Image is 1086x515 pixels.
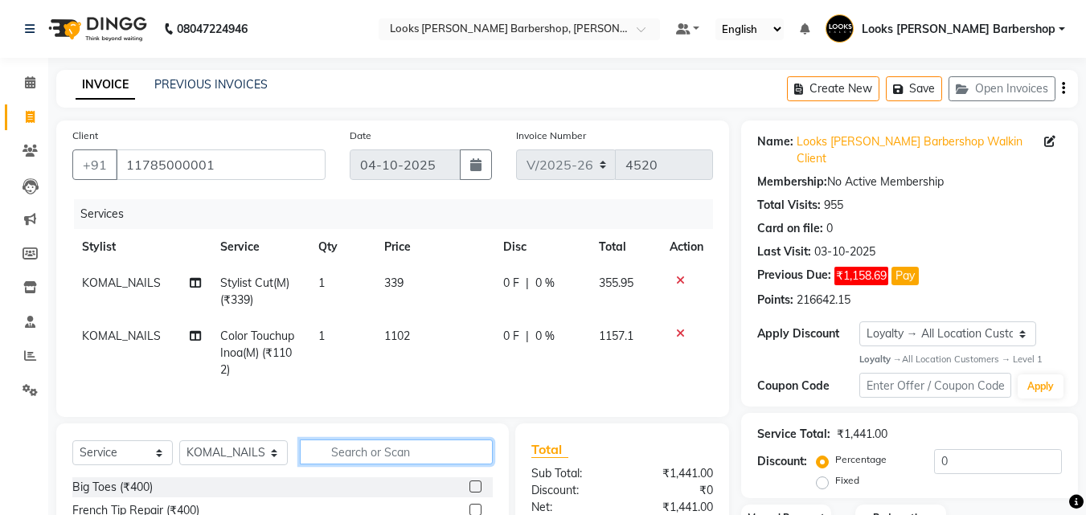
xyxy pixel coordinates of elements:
[599,329,633,343] span: 1157.1
[826,220,833,237] div: 0
[375,229,494,265] th: Price
[835,473,859,488] label: Fixed
[757,378,859,394] div: Coupon Code
[757,220,823,237] div: Card on file:
[757,325,859,342] div: Apply Discount
[300,439,494,464] input: Search or Scan
[519,482,622,499] div: Discount:
[835,452,887,467] label: Percentage
[589,229,660,265] th: Total
[787,76,879,101] button: Create New
[622,482,725,499] div: ₹0
[503,328,519,345] span: 0 F
[220,329,294,377] span: Color Touchup Inoa(M) (₹1102)
[535,275,555,292] span: 0 %
[757,174,827,190] div: Membership:
[154,77,268,92] a: PREVIOUS INVOICES
[1018,374,1063,399] button: Apply
[72,149,117,180] button: +91
[211,229,309,265] th: Service
[599,276,633,290] span: 355.95
[494,229,589,265] th: Disc
[76,71,135,100] a: INVOICE
[814,243,875,260] div: 03-10-2025
[350,129,371,143] label: Date
[41,6,151,51] img: logo
[116,149,326,180] input: Search by Name/Mobile/Email/Code
[82,276,161,290] span: KOMAL_NAILS
[318,329,325,343] span: 1
[531,441,568,458] span: Total
[859,353,1062,366] div: All Location Customers → Level 1
[757,197,821,214] div: Total Visits:
[503,275,519,292] span: 0 F
[797,292,850,309] div: 216642.15
[74,199,725,229] div: Services
[622,465,725,482] div: ₹1,441.00
[318,276,325,290] span: 1
[82,329,161,343] span: KOMAL_NAILS
[859,354,902,365] strong: Loyalty →
[757,426,830,443] div: Service Total:
[757,174,1062,190] div: No Active Membership
[177,6,248,51] b: 08047224946
[757,133,793,167] div: Name:
[757,453,807,470] div: Discount:
[757,243,811,260] div: Last Visit:
[797,133,1044,167] a: Looks [PERSON_NAME] Barbershop Walkin Client
[526,275,529,292] span: |
[660,229,713,265] th: Action
[384,329,410,343] span: 1102
[384,276,404,290] span: 339
[516,129,586,143] label: Invoice Number
[72,479,153,496] div: Big Toes (₹400)
[535,328,555,345] span: 0 %
[519,465,622,482] div: Sub Total:
[834,267,888,285] span: ₹1,158.69
[886,76,942,101] button: Save
[757,267,831,285] div: Previous Due:
[891,267,919,285] button: Pay
[526,328,529,345] span: |
[72,229,211,265] th: Stylist
[309,229,374,265] th: Qty
[757,292,793,309] div: Points:
[826,14,854,43] img: Looks Karol Bagh Barbershop
[837,426,887,443] div: ₹1,441.00
[859,373,1011,398] input: Enter Offer / Coupon Code
[862,21,1055,38] span: Looks [PERSON_NAME] Barbershop
[824,197,843,214] div: 955
[220,276,289,307] span: Stylist Cut(M) (₹339)
[72,129,98,143] label: Client
[949,76,1055,101] button: Open Invoices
